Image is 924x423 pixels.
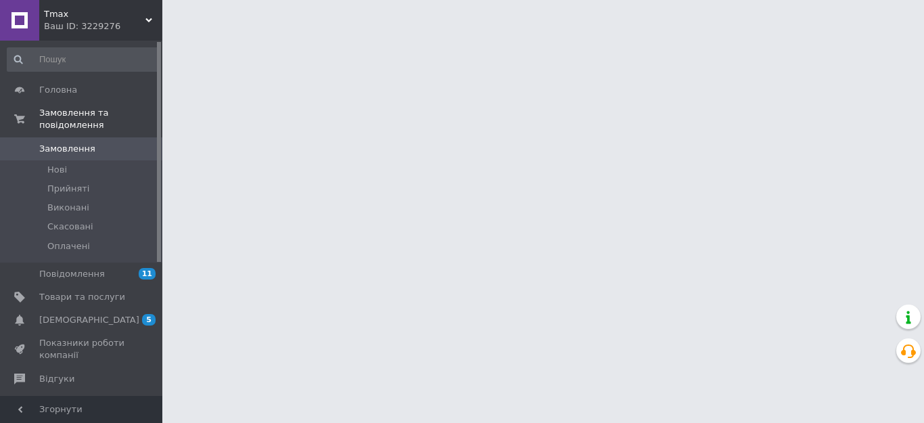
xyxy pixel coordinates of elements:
span: Відгуки [39,373,74,385]
span: Повідомлення [39,268,105,280]
span: Замовлення та повідомлення [39,107,162,131]
span: Показники роботи компанії [39,337,125,361]
span: Головна [39,84,77,96]
span: Прийняті [47,183,89,195]
span: Нові [47,164,67,176]
span: Замовлення [39,143,95,155]
span: [DEMOGRAPHIC_DATA] [39,314,139,326]
input: Пошук [7,47,160,72]
span: Tmax [44,8,145,20]
span: Скасовані [47,221,93,233]
span: 5 [142,314,156,326]
span: Виконані [47,202,89,214]
div: Ваш ID: 3229276 [44,20,162,32]
span: 11 [139,268,156,280]
span: Оплачені [47,240,90,252]
span: Товари та послуги [39,291,125,303]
